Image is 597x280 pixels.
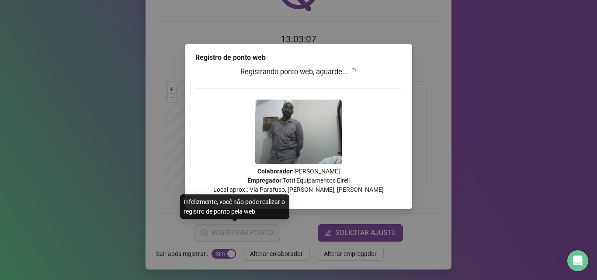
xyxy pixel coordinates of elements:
h3: Registrando ponto web, aguarde... [195,66,402,78]
p: : [PERSON_NAME] : Totti Equipamentos Eireli Local aprox.: Via Parafuso, [PERSON_NAME], [PERSON_NAME] [195,167,402,194]
span: loading [349,68,356,75]
img: Z [255,100,342,164]
div: Registro de ponto web [195,52,402,63]
strong: Colaborador [257,168,292,175]
div: Infelizmente, você não pode realizar o registro de ponto pela web [180,194,289,219]
div: Open Intercom Messenger [567,250,588,271]
strong: Empregador [247,177,281,184]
